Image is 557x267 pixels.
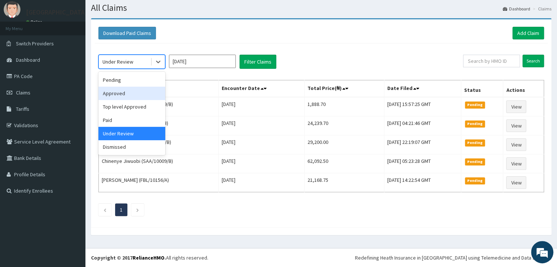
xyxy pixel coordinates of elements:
span: We're online! [43,84,102,159]
a: RelianceHMO [133,254,165,261]
th: Status [461,80,503,97]
div: Pending [98,73,165,87]
td: 21,168.75 [304,173,384,192]
th: Total Price(₦) [304,80,384,97]
span: Pending [465,120,485,127]
th: Actions [503,80,544,97]
td: [DATE] 05:23:28 GMT [384,154,461,173]
img: d_794563401_company_1708531726252_794563401 [14,37,30,56]
div: Top level Approved [98,100,165,113]
th: Encounter Date [218,80,304,97]
button: Filter Claims [240,55,276,69]
span: Dashboard [16,57,40,63]
th: Date Filed [384,80,461,97]
a: View [506,157,526,170]
a: View [506,138,526,151]
div: Minimize live chat window [122,4,140,22]
td: [DATE] [218,135,304,154]
td: 24,239.70 [304,116,384,135]
a: View [506,176,526,189]
strong: Copyright © 2017 . [91,254,166,261]
td: 62,092.50 [304,154,384,173]
div: Approved [98,87,165,100]
div: Redefining Heath Insurance in [GEOGRAPHIC_DATA] using Telemedicine and Data Science! [355,254,551,261]
a: Previous page [103,206,107,213]
h1: All Claims [91,3,551,13]
li: Claims [531,6,551,12]
button: Download Paid Claims [98,27,156,39]
span: Claims [16,89,30,96]
span: Pending [465,158,485,165]
div: Under Review [102,58,133,65]
td: [DATE] 15:57:25 GMT [384,97,461,116]
div: Paid [98,113,165,127]
img: User Image [4,1,20,18]
textarea: Type your message and hit 'Enter' [4,183,141,209]
a: Add Claim [512,27,544,39]
span: Tariffs [16,106,29,112]
span: Switch Providers [16,40,54,47]
a: Online [26,19,44,25]
input: Search [522,55,544,67]
td: [DATE] [218,154,304,173]
span: Pending [465,102,485,108]
td: [DATE] 22:19:07 GMT [384,135,461,154]
a: Dashboard [503,6,530,12]
td: [DATE] [218,97,304,116]
span: Pending [465,139,485,146]
td: Chinenye Jiwuobi (SAA/10009/B) [99,154,219,173]
td: [DATE] [218,173,304,192]
input: Search by HMO ID [463,55,520,67]
div: Dismissed [98,140,165,154]
div: Chat with us now [39,42,125,51]
a: View [506,119,526,132]
a: View [506,100,526,113]
td: [PERSON_NAME] (FBL/10156/A) [99,173,219,192]
a: Page 1 is your current page [120,206,123,213]
a: Next page [136,206,139,213]
td: [DATE] 14:22:54 GMT [384,173,461,192]
footer: All rights reserved. [85,248,557,267]
td: [DATE] 04:21:46 GMT [384,116,461,135]
span: Pending [465,177,485,184]
div: Under Review [98,127,165,140]
td: 29,200.00 [304,135,384,154]
input: Select Month and Year [169,55,236,68]
td: [DATE] [218,116,304,135]
td: 1,888.70 [304,97,384,116]
p: [GEOGRAPHIC_DATA] [26,9,87,16]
